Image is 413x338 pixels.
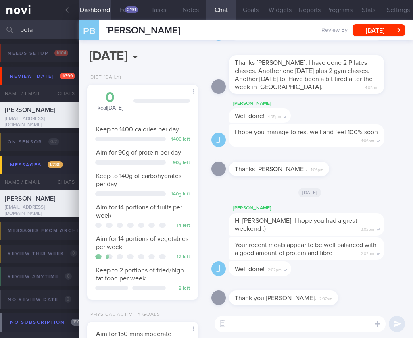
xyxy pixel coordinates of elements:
div: Chats [47,85,79,102]
div: Physical Activity Goals [87,312,160,318]
div: PB [74,15,104,46]
span: Keep to 140g of carbohydrates per day [96,173,181,187]
div: J [211,133,226,147]
span: [PERSON_NAME] [105,26,180,35]
span: Well done! [235,266,265,272]
div: Diet (Daily) [87,75,121,81]
span: I hope you manage to rest well and feel 100% soon [235,129,378,135]
span: 2:37pm [319,294,332,302]
span: 4:06pm [361,136,374,144]
div: 90 g left [170,160,190,166]
div: 2191 [125,6,138,13]
span: 1 / 285 [48,161,63,168]
div: Review this week [6,248,79,259]
div: Messages [8,160,65,170]
div: 0 [95,91,125,105]
span: 1 / 399 [60,73,75,79]
div: No subscription [8,317,87,328]
span: [PERSON_NAME] [5,107,55,113]
div: No review date [6,294,73,305]
div: [EMAIL_ADDRESS][DOMAIN_NAME] [5,116,74,128]
div: J [211,261,226,276]
span: Aim for 90g of protein per day [96,149,181,156]
span: Aim for 14 portions of vegetables per week [96,236,188,250]
div: [PERSON_NAME] [229,203,408,213]
span: 0 [65,296,71,303]
span: Thank you [PERSON_NAME]. [235,295,316,301]
span: Review By [321,27,348,34]
div: 14 left [170,223,190,229]
span: 2:02pm [361,249,374,257]
span: Aim for 14 portions of fruits per week [96,204,182,219]
span: Keep to 1400 calories per day [96,126,179,133]
div: 140 g left [170,191,190,197]
span: Your recent meals appear to be well balanced with a good amount of protein and fibre [235,242,377,256]
div: On sensor [6,137,61,147]
div: Chats [47,174,79,190]
span: Hi [PERSON_NAME], I hope you had a great weekend :) [235,218,357,232]
div: 2 left [170,286,190,292]
span: 4:05pm [365,83,378,91]
div: Needs setup [6,48,70,59]
span: 2:02pm [268,265,282,273]
div: kcal [DATE] [95,91,125,112]
span: 4:06pm [310,165,323,173]
button: [DATE] [353,24,405,36]
span: 1 / 104 [54,50,68,56]
div: Review anytime [6,271,74,282]
span: 0 [70,250,77,257]
div: Messages from Archived [6,225,108,236]
span: [DATE] [298,188,321,197]
span: 2:02pm [361,225,374,232]
div: 1400 left [170,137,190,143]
div: [EMAIL_ADDRESS][DOMAIN_NAME] [5,205,74,217]
div: [PERSON_NAME] [229,99,315,108]
span: 0 / 2 [48,138,59,145]
span: 1 / 106 [71,319,85,326]
span: Thanks [PERSON_NAME]. I have done 2 Pilates classes. Another one [DATE] plus 2 gym classes. Anoth... [235,60,373,90]
span: 4:05pm [268,112,281,120]
span: [PERSON_NAME] [5,195,55,202]
div: 12 left [170,254,190,260]
span: 0 [65,273,72,280]
span: Keep to 2 portions of fried/high fat food per week [96,267,184,282]
span: Well done! [235,113,265,119]
span: Thanks [PERSON_NAME]. [235,166,307,172]
div: Review [DATE] [8,71,77,82]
